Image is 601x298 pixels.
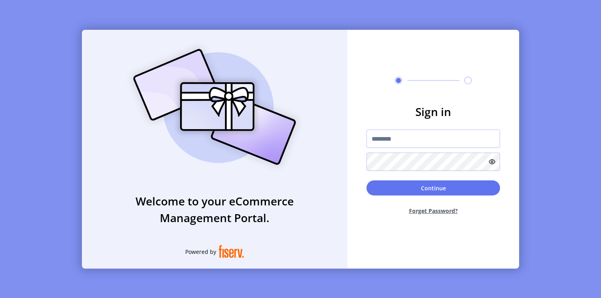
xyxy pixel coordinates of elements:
[366,180,500,195] button: Continue
[185,248,216,256] span: Powered by
[121,40,308,174] img: card_Illustration.svg
[366,200,500,221] button: Forget Password?
[366,103,500,120] h3: Sign in
[82,193,347,226] h3: Welcome to your eCommerce Management Portal.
